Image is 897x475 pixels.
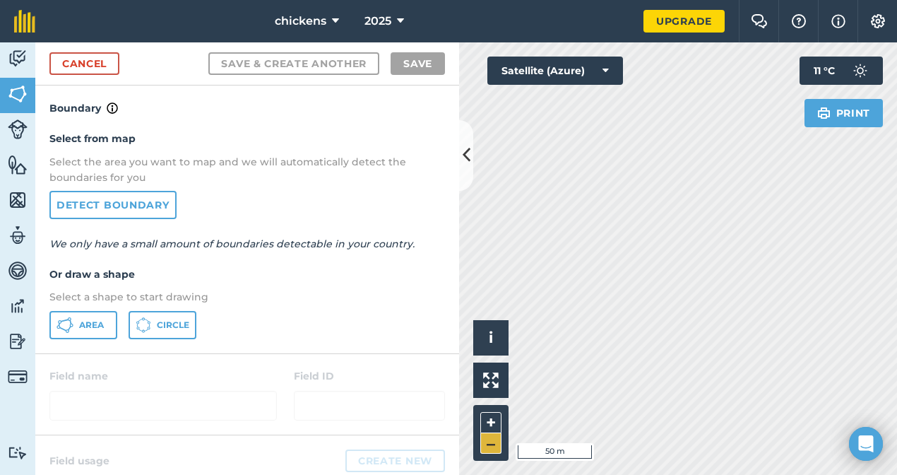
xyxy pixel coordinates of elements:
button: Save & Create Another [208,52,379,75]
img: svg+xml;base64,PHN2ZyB4bWxucz0iaHR0cDovL3d3dy53My5vcmcvMjAwMC9zdmciIHdpZHRoPSI1NiIgaGVpZ2h0PSI2MC... [8,189,28,211]
a: Upgrade [643,10,725,33]
h4: Select from map [49,131,445,146]
button: 11 °C [800,57,883,85]
img: A question mark icon [790,14,807,28]
button: Print [804,99,884,127]
img: svg+xml;base64,PD94bWwgdmVyc2lvbj0iMS4wIiBlbmNvZGluZz0idXRmLTgiPz4KPCEtLSBHZW5lcmF0b3I6IEFkb2JlIE... [8,260,28,281]
span: 2025 [364,13,391,30]
img: svg+xml;base64,PHN2ZyB4bWxucz0iaHR0cDovL3d3dy53My5vcmcvMjAwMC9zdmciIHdpZHRoPSIxOSIgaGVpZ2h0PSIyNC... [817,105,831,122]
button: – [480,433,501,454]
img: svg+xml;base64,PD94bWwgdmVyc2lvbj0iMS4wIiBlbmNvZGluZz0idXRmLTgiPz4KPCEtLSBHZW5lcmF0b3I6IEFkb2JlIE... [8,331,28,352]
img: svg+xml;base64,PHN2ZyB4bWxucz0iaHR0cDovL3d3dy53My5vcmcvMjAwMC9zdmciIHdpZHRoPSI1NiIgaGVpZ2h0PSI2MC... [8,83,28,105]
h4: Boundary [35,86,459,117]
img: A cog icon [869,14,886,28]
img: svg+xml;base64,PD94bWwgdmVyc2lvbj0iMS4wIiBlbmNvZGluZz0idXRmLTgiPz4KPCEtLSBHZW5lcmF0b3I6IEFkb2JlIE... [8,48,28,69]
img: fieldmargin Logo [14,10,35,33]
p: Select the area you want to map and we will automatically detect the boundaries for you [49,154,445,186]
div: Open Intercom Messenger [849,427,883,461]
button: Area [49,311,117,339]
span: 11 ° C [814,57,835,85]
button: + [480,412,501,433]
em: We only have a small amount of boundaries detectable in your country. [49,237,415,250]
h4: Or draw a shape [49,266,445,282]
button: Satellite (Azure) [487,57,623,85]
img: Two speech bubbles overlapping with the left bubble in the forefront [751,14,768,28]
span: Area [79,319,104,331]
img: svg+xml;base64,PD94bWwgdmVyc2lvbj0iMS4wIiBlbmNvZGluZz0idXRmLTgiPz4KPCEtLSBHZW5lcmF0b3I6IEFkb2JlIE... [8,446,28,459]
img: svg+xml;base64,PD94bWwgdmVyc2lvbj0iMS4wIiBlbmNvZGluZz0idXRmLTgiPz4KPCEtLSBHZW5lcmF0b3I6IEFkb2JlIE... [8,367,28,387]
img: svg+xml;base64,PD94bWwgdmVyc2lvbj0iMS4wIiBlbmNvZGluZz0idXRmLTgiPz4KPCEtLSBHZW5lcmF0b3I6IEFkb2JlIE... [8,295,28,317]
img: svg+xml;base64,PHN2ZyB4bWxucz0iaHR0cDovL3d3dy53My5vcmcvMjAwMC9zdmciIHdpZHRoPSIxNyIgaGVpZ2h0PSIxNy... [107,100,118,117]
img: Four arrows, one pointing top left, one top right, one bottom right and the last bottom left [483,373,499,388]
img: svg+xml;base64,PHN2ZyB4bWxucz0iaHR0cDovL3d3dy53My5vcmcvMjAwMC9zdmciIHdpZHRoPSI1NiIgaGVpZ2h0PSI2MC... [8,154,28,175]
img: svg+xml;base64,PHN2ZyB4bWxucz0iaHR0cDovL3d3dy53My5vcmcvMjAwMC9zdmciIHdpZHRoPSIxNyIgaGVpZ2h0PSIxNy... [831,13,845,30]
img: svg+xml;base64,PD94bWwgdmVyc2lvbj0iMS4wIiBlbmNvZGluZz0idXRmLTgiPz4KPCEtLSBHZW5lcmF0b3I6IEFkb2JlIE... [8,119,28,139]
span: chickens [275,13,326,30]
a: Detect boundary [49,191,177,219]
span: Circle [157,319,189,331]
img: svg+xml;base64,PD94bWwgdmVyc2lvbj0iMS4wIiBlbmNvZGluZz0idXRmLTgiPz4KPCEtLSBHZW5lcmF0b3I6IEFkb2JlIE... [8,225,28,246]
p: Select a shape to start drawing [49,289,445,305]
button: Circle [129,311,196,339]
a: Cancel [49,52,119,75]
span: i [489,329,493,346]
img: svg+xml;base64,PD94bWwgdmVyc2lvbj0iMS4wIiBlbmNvZGluZz0idXRmLTgiPz4KPCEtLSBHZW5lcmF0b3I6IEFkb2JlIE... [846,57,874,85]
button: i [473,320,509,356]
button: Save [391,52,445,75]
